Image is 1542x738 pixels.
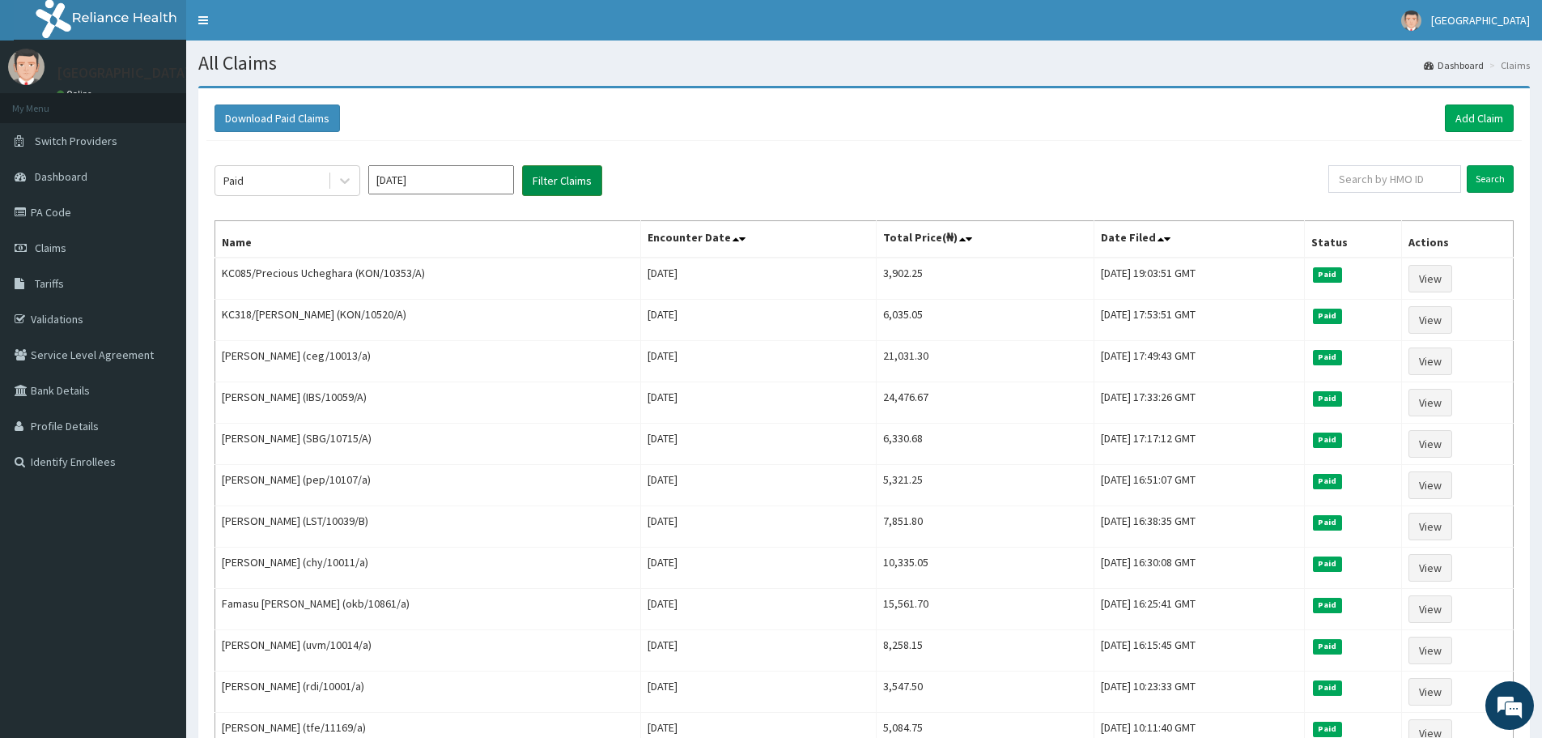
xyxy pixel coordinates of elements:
th: Date Filed [1094,221,1305,258]
a: View [1408,265,1452,292]
td: [DATE] [640,341,876,382]
td: 8,258.15 [876,630,1094,672]
a: Online [57,88,96,100]
a: View [1408,678,1452,706]
span: Paid [1313,350,1342,365]
a: View [1408,348,1452,375]
td: 21,031.30 [876,341,1094,382]
td: [DATE] 17:53:51 GMT [1094,300,1305,341]
span: Paid [1313,267,1342,282]
td: [DATE] 16:30:08 GMT [1094,548,1305,589]
td: [DATE] 16:51:07 GMT [1094,465,1305,506]
td: [DATE] 17:49:43 GMT [1094,341,1305,382]
p: [GEOGRAPHIC_DATA] [57,66,190,80]
td: 10,335.05 [876,548,1094,589]
td: [DATE] 19:03:51 GMT [1094,258,1305,300]
td: [DATE] 16:25:41 GMT [1094,589,1305,630]
td: 7,851.80 [876,506,1094,548]
td: 3,547.50 [876,672,1094,713]
a: View [1408,430,1452,458]
td: [PERSON_NAME] (ceg/10013/a) [215,341,641,382]
div: Minimize live chat window [265,8,304,47]
td: [DATE] [640,548,876,589]
td: [PERSON_NAME] (IBS/10059/A) [215,382,641,424]
h1: All Claims [198,53,1530,74]
td: [DATE] [640,382,876,424]
td: [PERSON_NAME] (chy/10011/a) [215,548,641,589]
a: Dashboard [1424,58,1484,72]
td: 6,330.68 [876,424,1094,465]
th: Actions [1402,221,1514,258]
td: [DATE] [640,465,876,506]
span: Paid [1313,557,1342,571]
td: Famasu [PERSON_NAME] (okb/10861/a) [215,589,641,630]
td: [PERSON_NAME] (rdi/10001/a) [215,672,641,713]
span: Paid [1313,680,1342,695]
th: Status [1305,221,1402,258]
td: 5,321.25 [876,465,1094,506]
input: Select Month and Year [368,165,514,194]
a: View [1408,389,1452,416]
td: [DATE] 16:15:45 GMT [1094,630,1305,672]
div: Chat with us now [84,91,272,112]
td: [DATE] 10:23:33 GMT [1094,672,1305,713]
td: [DATE] [640,506,876,548]
td: [PERSON_NAME] (LST/10039/B) [215,506,641,548]
a: View [1408,306,1452,334]
td: KC318/[PERSON_NAME] (KON/10520/A) [215,300,641,341]
span: [GEOGRAPHIC_DATA] [1431,13,1530,28]
div: Paid [223,173,244,189]
td: [PERSON_NAME] (pep/10107/a) [215,465,641,506]
td: [PERSON_NAME] (uvm/10014/a) [215,630,641,672]
textarea: Type your message and hit 'Enter' [8,442,308,499]
span: Paid [1313,722,1342,736]
button: Download Paid Claims [215,105,340,132]
span: Paid [1313,474,1342,488]
a: View [1408,595,1452,623]
th: Encounter Date [640,221,876,258]
span: Paid [1313,433,1342,447]
td: 15,561.70 [876,589,1094,630]
img: User Image [1401,11,1421,31]
span: We're online! [94,204,223,368]
td: [DATE] [640,258,876,300]
span: Switch Providers [35,134,117,148]
td: [DATE] [640,672,876,713]
td: 3,902.25 [876,258,1094,300]
span: Paid [1313,639,1342,654]
input: Search [1467,165,1514,193]
span: Paid [1313,598,1342,612]
td: [DATE] [640,630,876,672]
td: [DATE] 17:17:12 GMT [1094,424,1305,465]
span: Paid [1313,391,1342,406]
li: Claims [1485,58,1530,72]
span: Tariffs [35,276,64,291]
td: [DATE] [640,424,876,465]
a: View [1408,554,1452,582]
input: Search by HMO ID [1328,165,1461,193]
button: Filter Claims [522,165,602,196]
th: Name [215,221,641,258]
img: d_794563401_company_1708531726252_794563401 [30,81,66,122]
td: 6,035.05 [876,300,1094,341]
a: View [1408,471,1452,499]
img: User Image [8,49,45,85]
span: Paid [1313,309,1342,323]
td: [DATE] 17:33:26 GMT [1094,382,1305,424]
th: Total Price(₦) [876,221,1094,258]
span: Dashboard [35,169,87,184]
td: KC085/Precious Ucheghara (KON/10353/A) [215,258,641,300]
td: [DATE] [640,300,876,341]
td: [DATE] [640,589,876,630]
td: [DATE] 16:38:35 GMT [1094,506,1305,548]
span: Claims [35,241,66,255]
a: Add Claim [1445,105,1514,132]
span: Paid [1313,515,1342,530]
a: View [1408,637,1452,664]
td: 24,476.67 [876,382,1094,424]
td: [PERSON_NAME] (SBG/10715/A) [215,424,641,465]
a: View [1408,513,1452,540]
